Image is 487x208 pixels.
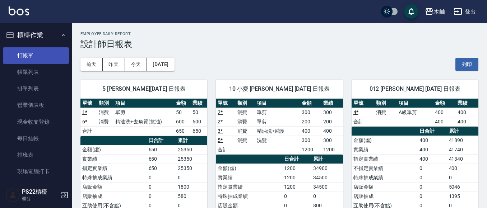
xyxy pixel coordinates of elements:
th: 累計 [447,127,478,136]
button: save [404,4,418,19]
a: 現場電腦打卡 [3,163,69,180]
td: 25350 [176,154,207,164]
th: 累計 [176,136,207,145]
td: 店販抽成 [352,192,418,201]
td: 合計 [80,126,97,136]
th: 項目 [397,99,433,108]
td: 41890 [447,136,478,145]
th: 業績 [321,99,343,108]
td: 店販金額 [80,182,147,192]
td: 金額(虛) [216,164,282,173]
td: 300 [321,108,343,117]
td: 0 [418,164,447,173]
td: 消費 [236,117,255,126]
button: 登出 [451,5,478,18]
td: 300 [321,136,343,145]
th: 日合計 [147,136,176,145]
td: 400 [433,108,456,117]
button: 櫃檯作業 [3,26,69,44]
td: 消費 [236,108,255,117]
td: 金額(虛) [352,136,418,145]
td: 25350 [176,145,207,154]
th: 類別 [374,99,397,108]
th: 業績 [456,99,478,108]
td: 0 [176,173,207,182]
td: A級單剪 [397,108,433,117]
td: 400 [418,145,447,154]
th: 單號 [216,99,235,108]
td: 650 [147,164,176,173]
td: 34500 [311,182,343,192]
td: 消費 [236,126,255,136]
table: a dense table [80,99,207,136]
th: 累計 [311,155,343,164]
td: 實業績 [80,154,147,164]
th: 金額 [433,99,456,108]
td: 650 [147,145,176,154]
td: 消費 [374,108,397,117]
td: 0 [418,173,447,182]
th: 單號 [352,99,374,108]
td: 0 [147,192,176,201]
table: a dense table [216,99,343,155]
td: 300 [300,108,321,117]
td: 實業績 [216,173,282,182]
th: 項目 [113,99,174,108]
td: 單剪 [255,108,300,117]
td: 合計 [352,117,374,126]
button: 列印 [455,58,478,71]
td: 0 [418,182,447,192]
span: 10 小愛 [PERSON_NAME] [DATE] 日報表 [224,85,334,93]
td: 600 [174,117,191,126]
td: 400 [447,164,478,173]
h3: 設計師日報表 [80,39,478,49]
td: 200 [321,117,343,126]
td: 600 [191,117,207,126]
td: 單剪 [255,117,300,126]
h2: Employee Daily Report [80,32,478,36]
td: 1200 [321,145,343,154]
td: 650 [174,126,191,136]
img: Person [6,188,20,202]
a: 排班表 [3,147,69,163]
td: 50 [174,108,191,117]
button: [DATE] [147,58,174,71]
td: 34500 [311,173,343,182]
td: 1395 [447,192,478,201]
td: 特殊抽成業績 [352,173,418,182]
td: 580 [176,192,207,201]
td: 消費 [97,108,113,117]
td: 單剪 [113,108,174,117]
img: Logo [9,6,29,15]
td: 34900 [311,164,343,173]
p: 櫃台 [22,195,59,202]
td: 400 [321,126,343,136]
td: 特殊抽成業績 [80,173,147,182]
th: 業績 [191,99,207,108]
td: 不指定實業績 [352,164,418,173]
button: 木屾 [422,4,448,19]
td: 650 [191,126,207,136]
td: 0 [418,192,447,201]
td: 精油洗+瞬護 [255,126,300,136]
td: 0 [282,192,311,201]
td: 金額(虛) [80,145,147,154]
td: 0 [147,182,176,192]
button: 前天 [80,58,103,71]
button: 今天 [125,58,147,71]
td: 洗髮 [255,136,300,145]
td: 精油洗+去角質(抗油) [113,117,174,126]
td: 400 [433,117,456,126]
td: 指定實業績 [216,182,282,192]
h5: PS22櫃檯 [22,188,59,195]
a: 現金收支登錄 [3,114,69,130]
td: 25350 [176,164,207,173]
th: 金額 [174,99,191,108]
td: 消費 [236,136,255,145]
td: 400 [456,117,478,126]
th: 項目 [255,99,300,108]
td: 5046 [447,182,478,192]
th: 單號 [80,99,97,108]
td: 消費 [97,117,113,126]
td: 店販金額 [352,182,418,192]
